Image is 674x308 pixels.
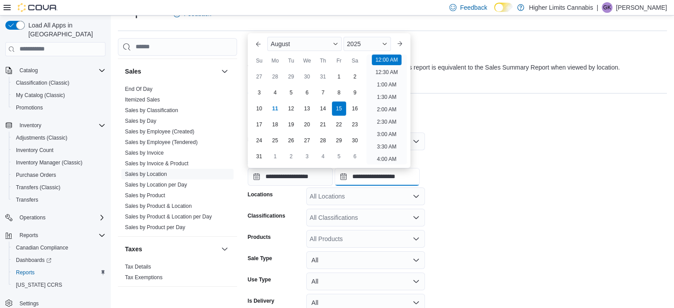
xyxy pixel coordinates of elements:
div: day-21 [316,117,330,132]
button: Open list of options [413,235,420,242]
button: Reports [9,266,109,279]
button: Purchase Orders [9,169,109,181]
span: Sales by Location [125,171,167,178]
div: We [300,54,314,68]
a: Sales by Product [125,192,165,199]
a: My Catalog (Classic) [12,90,69,101]
div: day-28 [268,70,282,84]
span: Reports [12,267,105,278]
button: All [306,251,425,269]
div: day-30 [348,133,362,148]
span: My Catalog (Classic) [12,90,105,101]
span: Inventory [19,122,41,129]
div: day-8 [332,86,346,100]
button: Transfers [9,194,109,206]
button: Sales [125,67,218,76]
div: day-28 [316,133,330,148]
div: day-2 [284,149,298,164]
div: View sales totals by location for a specified date range. This report is equivalent to the Sales ... [248,63,620,72]
div: day-19 [284,117,298,132]
div: day-10 [252,101,266,116]
button: Sales [219,66,230,77]
a: Sales by Day [125,118,156,124]
div: day-25 [268,133,282,148]
button: Next month [393,37,407,51]
span: Settings [19,300,39,307]
div: day-22 [332,117,346,132]
button: [US_STATE] CCRS [9,279,109,291]
div: Button. Open the month selector. August is currently selected. [267,37,342,51]
li: 3:30 AM [373,141,400,152]
button: Taxes [125,245,218,253]
p: Higher Limits Cannabis [529,2,593,13]
div: day-6 [300,86,314,100]
span: Transfers [12,195,105,205]
span: Washington CCRS [12,280,105,290]
input: Press the down key to enter a popover containing a calendar. Press the escape key to close the po... [248,168,333,186]
div: day-14 [316,101,330,116]
div: Mo [268,54,282,68]
span: Canadian Compliance [16,244,68,251]
button: Transfers (Classic) [9,181,109,194]
span: Sales by Product & Location per Day [125,213,212,220]
button: All [306,273,425,290]
label: Sale Type [248,255,272,262]
div: day-30 [300,70,314,84]
a: Dashboards [12,255,55,265]
span: Inventory Manager (Classic) [16,159,82,166]
p: [PERSON_NAME] [616,2,667,13]
h3: Sales [125,67,141,76]
a: Tax Exemptions [125,274,163,281]
span: Dashboards [16,257,51,264]
span: Inventory [16,120,105,131]
span: Adjustments (Classic) [12,133,105,143]
button: Classification (Classic) [9,77,109,89]
button: Previous Month [251,37,265,51]
label: Locations [248,191,273,198]
span: Tax Details [125,263,151,270]
div: day-17 [252,117,266,132]
div: Taxes [118,261,237,286]
span: Inventory Count [12,145,105,156]
span: Transfers (Classic) [16,184,60,191]
img: Cova [18,3,58,12]
a: Dashboards [9,254,109,266]
div: day-27 [252,70,266,84]
a: Tax Details [125,264,151,270]
a: Sales by Product & Location per Day [125,214,212,220]
span: Inventory Manager (Classic) [12,157,105,168]
a: Canadian Compliance [12,242,72,253]
span: Sales by Product [125,192,165,199]
button: Taxes [219,244,230,254]
div: day-29 [284,70,298,84]
a: Sales by Location per Day [125,182,187,188]
span: Promotions [12,102,105,113]
button: Inventory [16,120,45,131]
span: Operations [19,214,46,221]
a: Transfers [12,195,42,205]
span: Sales by Classification [125,107,178,114]
label: Products [248,234,271,241]
button: Inventory Manager (Classic) [9,156,109,169]
div: Th [316,54,330,68]
div: day-7 [316,86,330,100]
span: Catalog [16,65,105,76]
span: Purchase Orders [12,170,105,180]
a: Inventory Count [12,145,57,156]
a: Sales by Location [125,171,167,177]
div: day-4 [316,149,330,164]
a: Sales by Product & Location [125,203,192,209]
span: Sales by Employee (Created) [125,128,195,135]
div: day-1 [332,70,346,84]
div: day-1 [268,149,282,164]
div: day-12 [284,101,298,116]
div: day-23 [348,117,362,132]
div: day-11 [268,101,282,116]
button: Operations [16,212,49,223]
span: Purchase Orders [16,172,56,179]
div: day-16 [348,101,362,116]
a: Promotions [12,102,47,113]
span: Tax Exemptions [125,274,163,281]
label: Classifications [248,212,285,219]
div: day-27 [300,133,314,148]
